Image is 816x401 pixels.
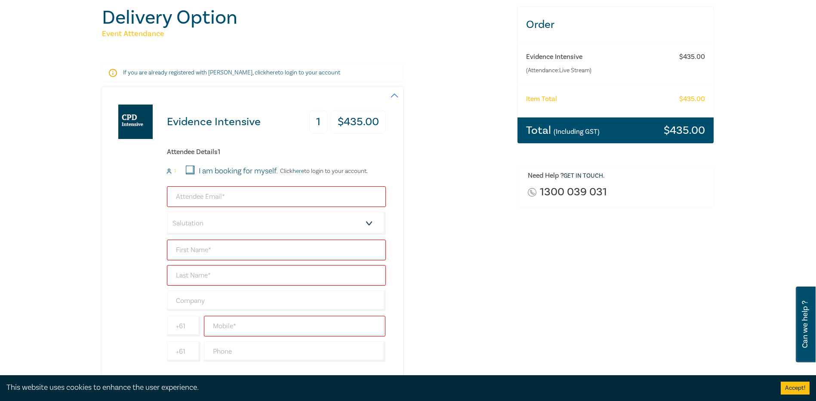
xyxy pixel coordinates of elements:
[167,290,386,311] input: Company
[801,292,809,357] span: Can we help ?
[517,7,714,43] h3: Order
[554,127,600,136] small: (Including GST)
[526,53,671,61] h6: Evidence Intensive
[293,167,304,175] a: here
[540,186,607,198] a: 1300 039 031
[167,186,386,207] input: Attendee Email*
[167,341,200,362] input: +61
[102,29,507,39] h5: Event Attendance
[167,316,200,336] input: +61
[167,116,261,128] h3: Evidence Intensive
[167,148,386,156] h6: Attendee Details 1
[528,172,708,180] h6: Need Help ? .
[6,382,768,393] div: This website uses cookies to enhance the user experience.
[781,382,810,395] button: Accept cookies
[526,66,671,75] small: (Attendance: Live Stream )
[526,125,600,136] h3: Total
[664,125,705,136] h3: $ 435.00
[526,95,557,103] h6: Item Total
[167,240,386,260] input: First Name*
[204,316,386,336] input: Mobile*
[123,68,382,77] p: If you are already registered with [PERSON_NAME], click to login to your account
[199,166,278,177] label: I am booking for myself.
[118,105,153,139] img: Evidence Intensive
[102,6,507,29] h1: Delivery Option
[679,53,705,61] h6: $ 435.00
[204,341,386,362] input: Phone
[174,168,176,174] small: 1
[309,110,327,134] h3: 1
[564,172,603,180] a: Get in touch
[331,110,386,134] h3: $ 435.00
[266,69,278,77] a: here
[679,95,705,103] h6: $ 435.00
[167,265,386,286] input: Last Name*
[278,168,368,175] p: Click to login to your account.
